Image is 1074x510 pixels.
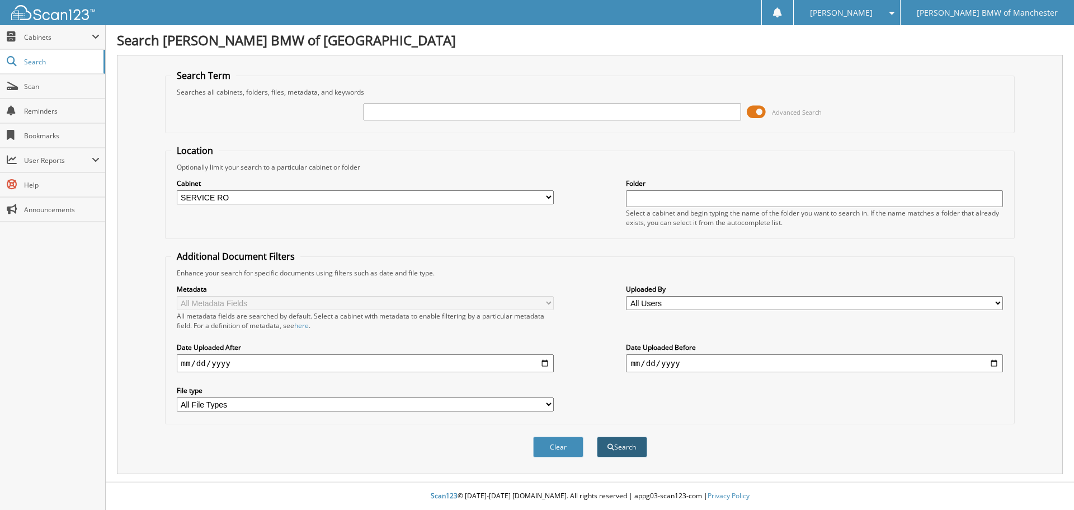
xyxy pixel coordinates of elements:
span: Advanced Search [772,108,822,116]
span: Bookmarks [24,131,100,141]
label: Folder [626,179,1003,188]
span: [PERSON_NAME] BMW of Manchester [917,10,1058,16]
span: Help [24,180,100,190]
label: Date Uploaded Before [626,343,1003,352]
a: Privacy Policy [708,491,750,500]
div: Searches all cabinets, folders, files, metadata, and keywords [171,87,1009,97]
legend: Location [171,144,219,157]
label: Cabinet [177,179,554,188]
div: All metadata fields are searched by default. Select a cabinet with metadata to enable filtering b... [177,311,554,330]
span: [PERSON_NAME] [810,10,873,16]
input: start [177,354,554,372]
div: Select a cabinet and begin typing the name of the folder you want to search in. If the name match... [626,208,1003,227]
span: Scan [24,82,100,91]
legend: Additional Document Filters [171,250,300,263]
span: Announcements [24,205,100,214]
span: Search [24,57,98,67]
legend: Search Term [171,69,236,82]
button: Clear [533,437,583,457]
span: User Reports [24,156,92,165]
input: end [626,354,1003,372]
label: Uploaded By [626,284,1003,294]
div: © [DATE]-[DATE] [DOMAIN_NAME]. All rights reserved | appg03-scan123-com | [106,483,1074,510]
div: Enhance your search for specific documents using filters such as date and file type. [171,268,1009,278]
span: Scan123 [431,491,458,500]
div: Optionally limit your search to a particular cabinet or folder [171,162,1009,172]
a: here [294,321,309,330]
h1: Search [PERSON_NAME] BMW of [GEOGRAPHIC_DATA] [117,31,1063,49]
img: scan123-logo-white.svg [11,5,95,20]
span: Reminders [24,106,100,116]
iframe: Chat Widget [1018,456,1074,510]
label: Metadata [177,284,554,294]
label: Date Uploaded After [177,343,554,352]
button: Search [597,437,647,457]
span: Cabinets [24,32,92,42]
label: File type [177,386,554,395]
